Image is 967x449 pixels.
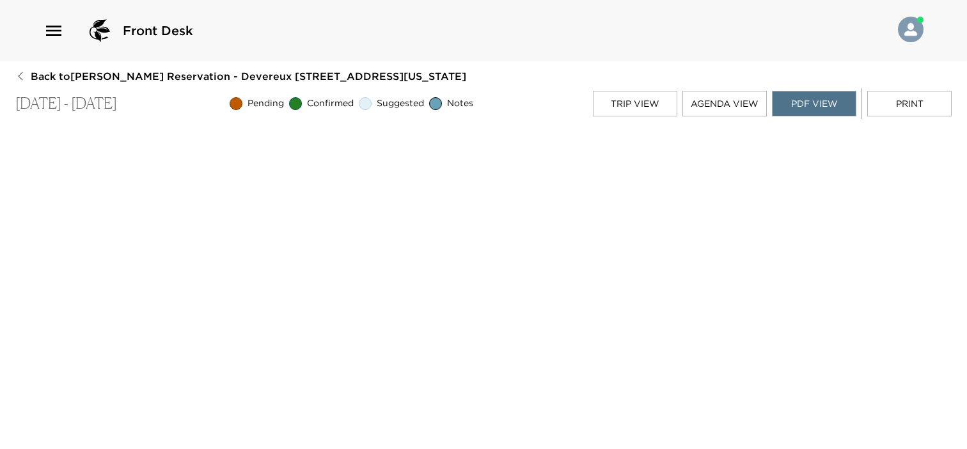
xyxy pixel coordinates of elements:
span: Notes [447,97,473,110]
span: Back to [PERSON_NAME] Reservation - Devereux [STREET_ADDRESS][US_STATE] [31,69,466,83]
p: [DATE] - [DATE] [15,95,117,113]
button: Print [867,91,952,116]
span: Pending [248,97,284,110]
img: logo [84,15,115,46]
span: Front Desk [123,22,193,40]
button: PDF View [772,91,856,116]
span: Confirmed [307,97,354,110]
button: Back to[PERSON_NAME] Reservation - Devereux [STREET_ADDRESS][US_STATE] [15,69,466,83]
span: Suggested [377,97,424,110]
iframe: Trip PDF [15,124,952,437]
button: Agenda View [682,91,767,116]
button: Trip View [593,91,677,116]
img: User [898,17,924,42]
